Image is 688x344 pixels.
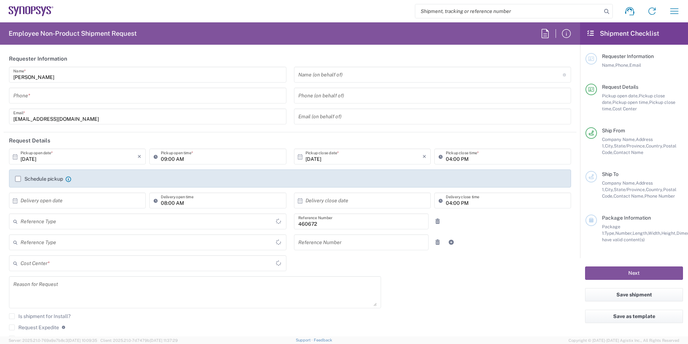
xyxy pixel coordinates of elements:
[150,338,178,343] span: [DATE] 11:37:29
[569,337,679,344] span: Copyright © [DATE]-[DATE] Agistix Inc., All Rights Reserved
[9,313,71,319] label: Is shipment for Install?
[9,336,67,341] label: Return label required
[661,230,676,236] span: Height,
[646,143,663,149] span: Country,
[422,151,426,162] i: ×
[68,338,97,343] span: [DATE] 10:09:35
[633,230,648,236] span: Length,
[646,187,663,192] span: Country,
[629,62,641,68] span: Email
[15,176,63,182] label: Schedule pickup
[137,151,141,162] i: ×
[602,224,620,236] span: Package 1:
[296,338,314,342] a: Support
[415,4,602,18] input: Shipment, tracking or reference number
[602,128,625,133] span: Ship From
[433,237,443,247] a: Remove Reference
[605,187,614,192] span: City,
[9,325,59,330] label: Request Expedite
[602,137,636,142] span: Company Name,
[614,143,646,149] span: State/Province,
[614,150,643,155] span: Contact Name
[602,53,654,59] span: Requester Information
[615,230,633,236] span: Number,
[9,338,97,343] span: Server: 2025.21.0-769a9a7b8c3
[585,288,683,301] button: Save shipment
[446,237,456,247] a: Add Reference
[602,84,638,90] span: Request Details
[602,180,636,186] span: Company Name,
[602,93,639,98] span: Pickup open date,
[585,266,683,280] button: Next
[614,193,644,199] span: Contact Name,
[605,143,614,149] span: City,
[602,171,619,177] span: Ship To
[602,62,615,68] span: Name,
[587,29,659,38] h2: Shipment Checklist
[9,55,67,62] h2: Requester Information
[612,106,637,111] span: Cost Center
[614,187,646,192] span: State/Province,
[615,62,629,68] span: Phone,
[585,310,683,323] button: Save as template
[602,215,651,221] span: Package Information
[314,338,332,342] a: Feedback
[9,29,137,38] h2: Employee Non-Product Shipment Request
[644,193,675,199] span: Phone Number
[9,137,50,144] h2: Request Details
[605,230,615,236] span: Type,
[100,338,178,343] span: Client: 2025.21.0-7d7479b
[648,230,661,236] span: Width,
[433,216,443,226] a: Remove Reference
[612,100,649,105] span: Pickup open time,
